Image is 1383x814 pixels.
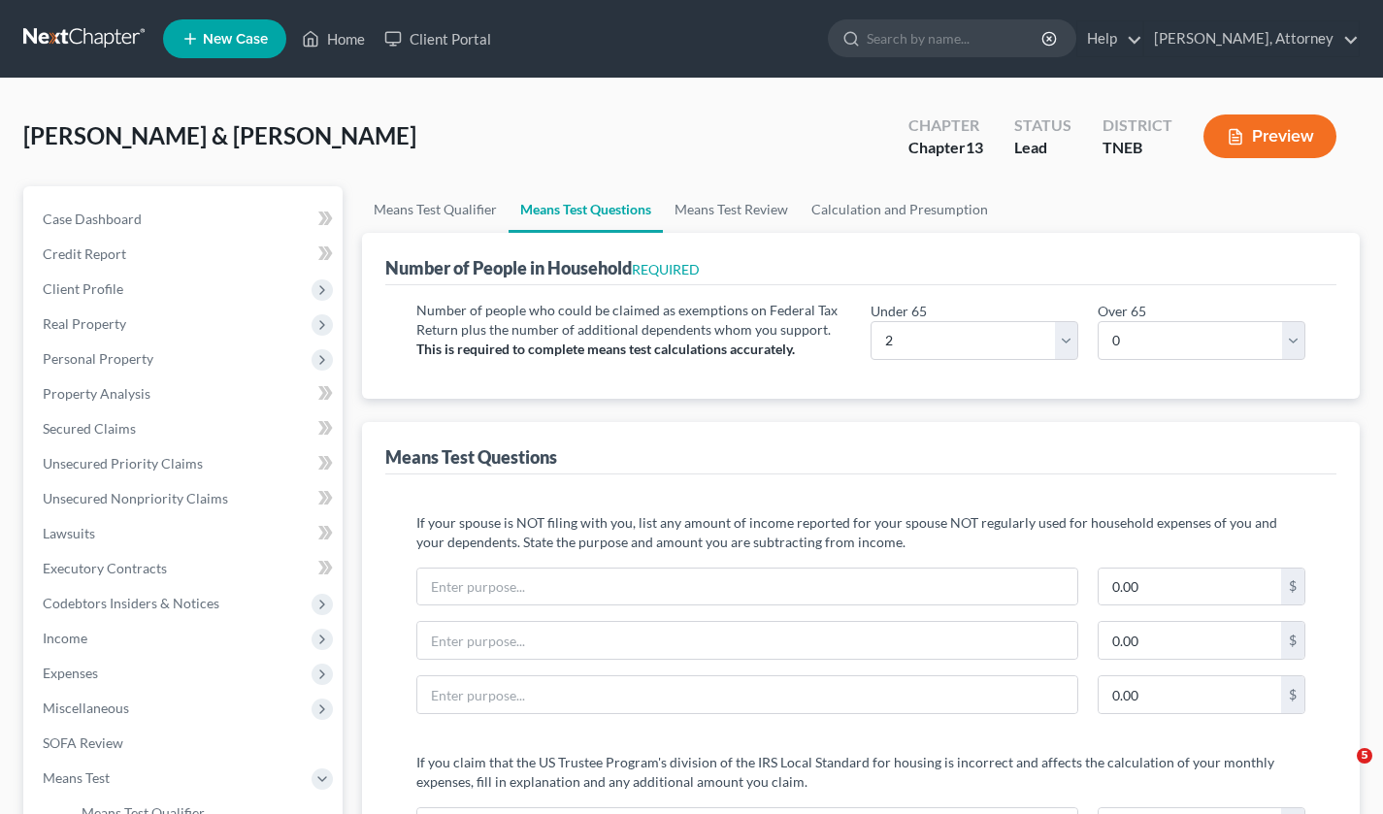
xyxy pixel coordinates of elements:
[1077,21,1142,56] a: Help
[632,261,700,277] span: REQUIRED
[27,481,343,516] a: Unsecured Nonpriority Claims
[871,301,927,321] label: Under 65
[43,280,123,297] span: Client Profile
[27,202,343,237] a: Case Dashboard
[416,301,851,340] p: Number of people who could be claimed as exemptions on Federal Tax Return plus the number of addi...
[27,551,343,586] a: Executory Contracts
[1203,114,1336,158] button: Preview
[385,256,700,279] div: Number of People in Household
[416,341,795,357] strong: This is required to complete means test calculations accurately.
[1014,114,1071,137] div: Status
[27,376,343,411] a: Property Analysis
[292,21,375,56] a: Home
[362,186,509,233] a: Means Test Qualifier
[1098,301,1146,321] label: Over 65
[43,525,95,541] span: Lawsuits
[1281,622,1304,659] div: $
[385,445,557,469] div: Means Test Questions
[43,385,150,402] span: Property Analysis
[43,350,153,367] span: Personal Property
[1281,676,1304,713] div: $
[1099,569,1281,605] input: 0.00
[1357,748,1372,764] span: 5
[43,455,203,472] span: Unsecured Priority Claims
[203,32,268,47] span: New Case
[1103,137,1172,159] div: TNEB
[1014,137,1071,159] div: Lead
[1281,569,1304,605] div: $
[27,237,343,272] a: Credit Report
[416,753,1305,792] p: If you claim that the US Trustee Program's division of the IRS Local Standard for housing is inco...
[1103,114,1172,137] div: District
[867,20,1044,56] input: Search by name...
[663,186,800,233] a: Means Test Review
[43,560,167,576] span: Executory Contracts
[27,446,343,481] a: Unsecured Priority Claims
[27,411,343,446] a: Secured Claims
[43,245,126,262] span: Credit Report
[908,114,983,137] div: Chapter
[375,21,501,56] a: Client Portal
[417,622,1077,659] input: Enter purpose...
[416,513,1305,552] p: If your spouse is NOT filing with you, list any amount of income reported for your spouse NOT reg...
[43,490,228,506] span: Unsecured Nonpriority Claims
[1099,676,1281,713] input: 0.00
[43,420,136,437] span: Secured Claims
[27,516,343,551] a: Lawsuits
[800,186,1000,233] a: Calculation and Presumption
[908,137,983,159] div: Chapter
[417,569,1077,605] input: Enter purpose...
[43,769,110,786] span: Means Test
[1099,622,1281,659] input: 0.00
[23,121,416,149] span: [PERSON_NAME] & [PERSON_NAME]
[966,138,983,156] span: 13
[43,630,87,646] span: Income
[417,676,1077,713] input: Enter purpose...
[43,315,126,332] span: Real Property
[27,726,343,761] a: SOFA Review
[509,186,663,233] a: Means Test Questions
[1317,748,1364,795] iframe: Intercom live chat
[43,211,142,227] span: Case Dashboard
[1144,21,1359,56] a: [PERSON_NAME], Attorney
[43,700,129,716] span: Miscellaneous
[43,734,123,751] span: SOFA Review
[43,665,98,681] span: Expenses
[43,595,219,611] span: Codebtors Insiders & Notices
